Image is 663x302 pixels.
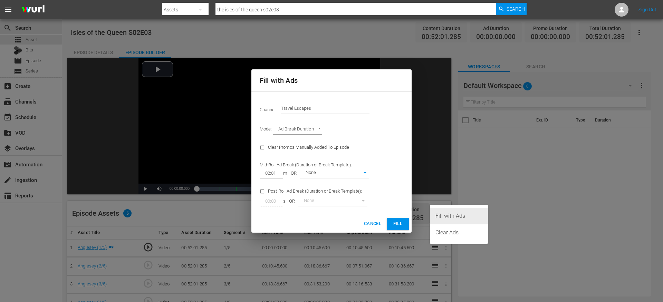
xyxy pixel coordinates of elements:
[260,162,352,167] span: Mid-Roll Ad Break (Duration or Break Template):
[361,218,384,230] button: Cancel
[364,220,381,228] span: Cancel
[638,7,656,12] a: Sign Out
[298,196,367,206] div: None
[256,121,407,139] div: Mode:
[392,220,403,228] span: Fill
[256,183,373,211] div: Post-Roll Ad Break (Duration or Break Template):
[387,218,409,230] button: Fill
[287,170,300,177] span: OR
[260,75,403,86] h2: Fill with Ads
[260,107,281,112] span: Channel:
[435,224,482,241] div: Clear Ads
[17,2,50,18] img: ans4CAIJ8jUAAAAAAAAAAAAAAAAAAAAAAAAgQb4GAAAAAAAAAAAAAAAAAAAAAAAAJMjXAAAAAAAAAAAAAAAAAAAAAAAAgAT5G...
[435,208,482,224] div: Fill with Ads
[4,6,12,14] span: menu
[283,198,286,205] span: s
[507,3,525,15] span: Search
[256,139,373,156] div: Clear Promos Manually Added To Episode
[283,170,287,177] span: m
[273,125,322,135] div: Ad Break Duration
[300,168,369,178] div: None
[286,198,298,205] span: OR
